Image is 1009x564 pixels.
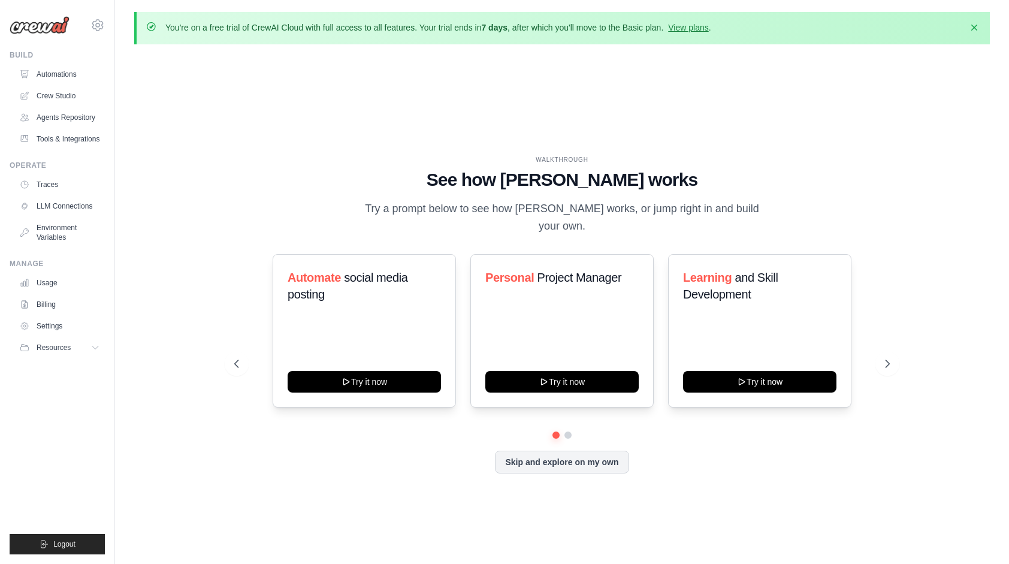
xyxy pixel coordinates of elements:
a: Settings [14,316,105,336]
a: LLM Connections [14,197,105,216]
button: Skip and explore on my own [495,451,629,473]
span: social media posting [288,271,408,301]
div: Build [10,50,105,60]
span: Project Manager [537,271,621,284]
span: Learning [683,271,732,284]
a: Automations [14,65,105,84]
a: Usage [14,273,105,292]
a: Agents Repository [14,108,105,127]
a: Billing [14,295,105,314]
span: Automate [288,271,341,284]
button: Try it now [485,371,639,393]
button: Try it now [683,371,836,393]
img: Logo [10,16,70,34]
div: WALKTHROUGH [234,155,890,164]
button: Try it now [288,371,441,393]
span: Resources [37,343,71,352]
button: Logout [10,534,105,554]
div: Operate [10,161,105,170]
div: Manage [10,259,105,269]
span: Logout [53,539,75,549]
a: Tools & Integrations [14,129,105,149]
p: Try a prompt below to see how [PERSON_NAME] works, or jump right in and build your own. [361,200,763,236]
a: Environment Variables [14,218,105,247]
h1: See how [PERSON_NAME] works [234,169,890,191]
span: Personal [485,271,534,284]
a: View plans [668,23,708,32]
a: Crew Studio [14,86,105,105]
strong: 7 days [481,23,507,32]
p: You're on a free trial of CrewAI Cloud with full access to all features. Your trial ends in , aft... [165,22,711,34]
button: Resources [14,338,105,357]
a: Traces [14,175,105,194]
